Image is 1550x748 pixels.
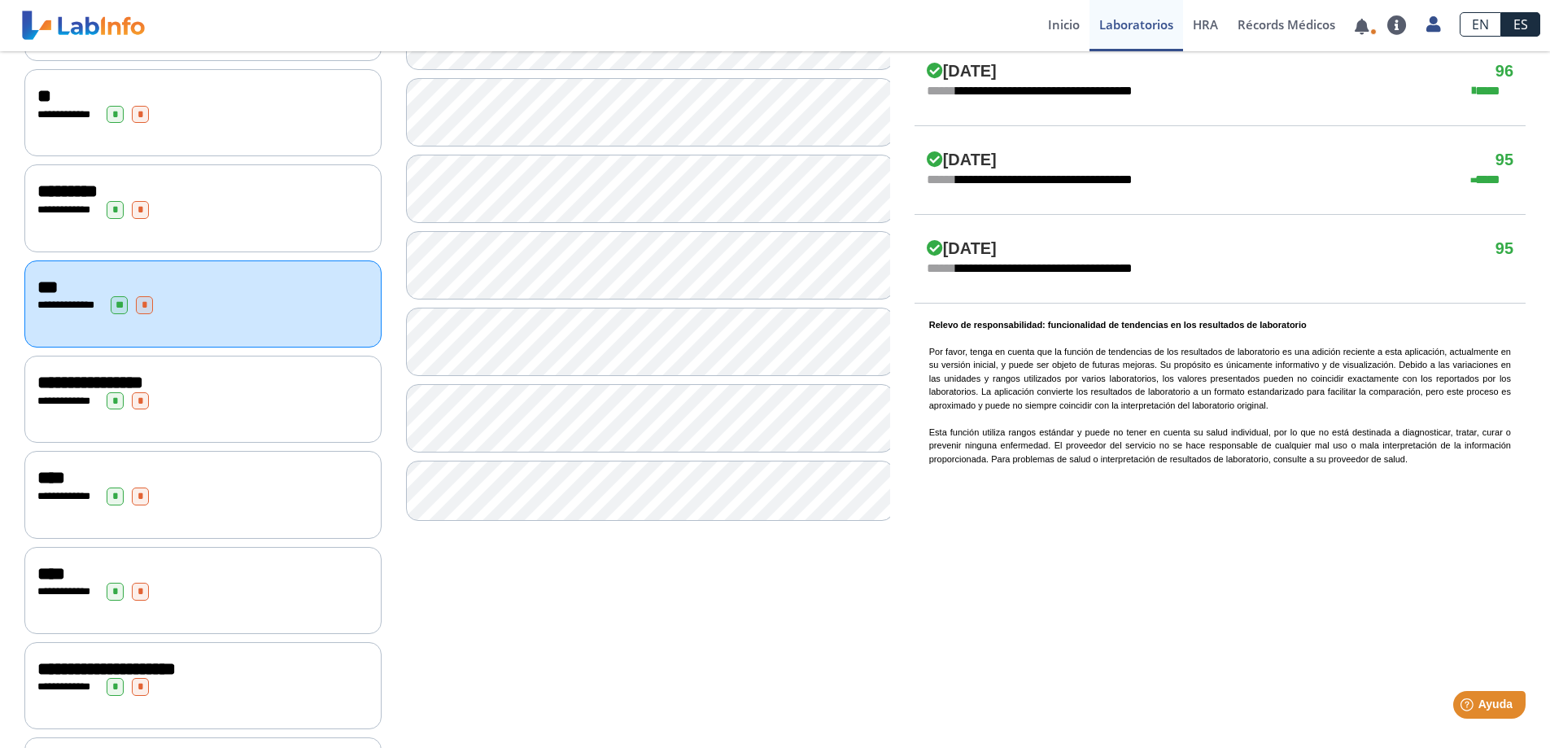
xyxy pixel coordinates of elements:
[1193,16,1218,33] span: HRA
[1405,685,1532,730] iframe: Help widget launcher
[1495,62,1513,81] h4: 96
[927,151,997,170] h4: [DATE]
[929,318,1511,466] p: Por favor, tenga en cuenta que la función de tendencias de los resultados de laboratorio es una a...
[1495,151,1513,170] h4: 95
[927,62,997,81] h4: [DATE]
[1460,12,1501,37] a: EN
[1495,239,1513,259] h4: 95
[929,320,1307,330] b: Relevo de responsabilidad: funcionalidad de tendencias en los resultados de laboratorio
[927,239,997,259] h4: [DATE]
[1501,12,1540,37] a: ES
